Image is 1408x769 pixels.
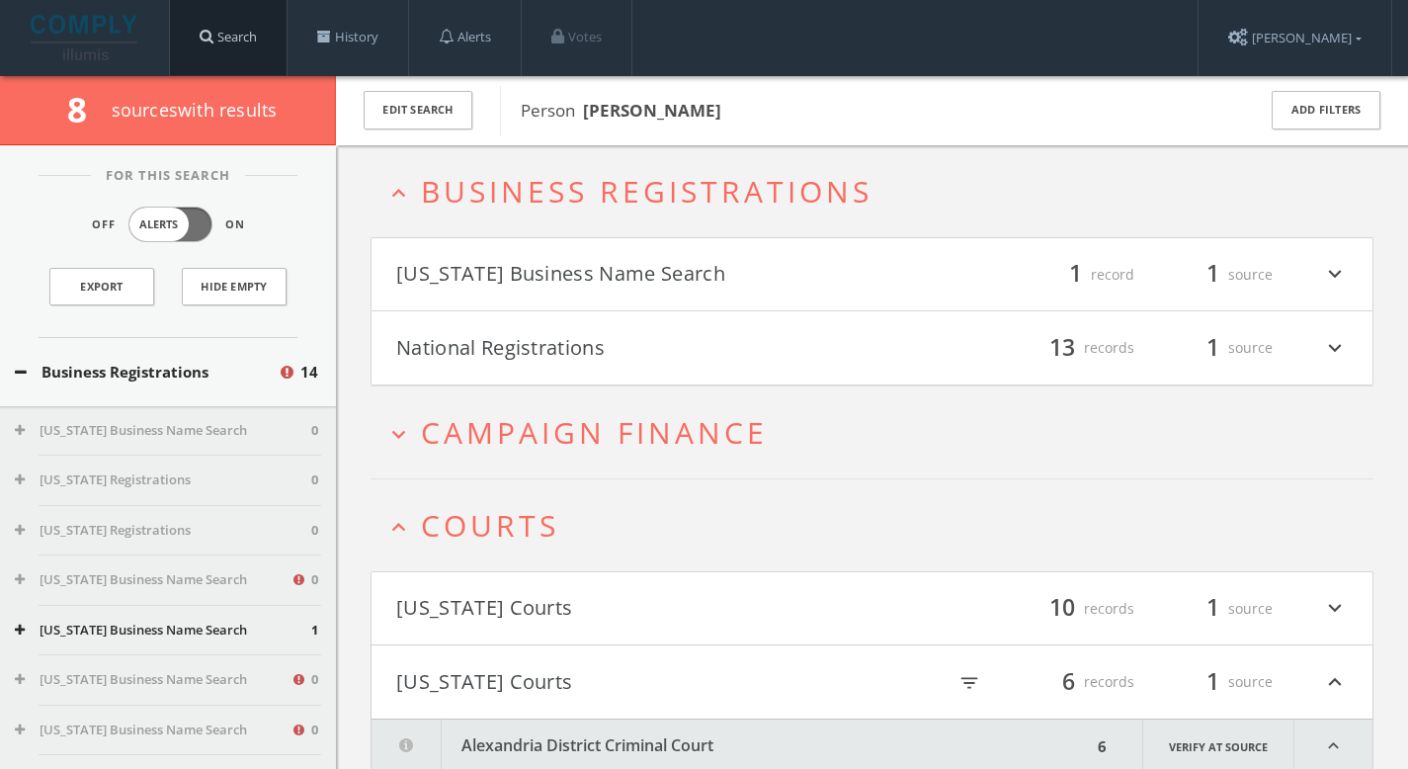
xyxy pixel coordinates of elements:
span: Campaign Finance [421,412,768,453]
button: [US_STATE] Business Name Search [15,670,290,690]
button: [US_STATE] Business Name Search [15,621,311,641]
span: 1 [1198,330,1228,365]
span: source s with results [112,98,278,122]
button: National Registrations [396,331,872,365]
span: Off [92,216,116,233]
span: 0 [311,570,318,590]
button: [US_STATE] Business Name Search [15,570,290,590]
span: 1 [1198,257,1228,292]
span: 14 [300,361,318,384]
button: [US_STATE] Business Name Search [15,721,290,740]
i: expand_more [385,421,412,448]
button: Hide Empty [182,268,287,305]
button: Business Registrations [15,361,278,384]
span: Courts [421,505,559,546]
span: 1 [1198,591,1228,626]
span: 0 [311,421,318,441]
button: [US_STATE] Registrations [15,521,311,541]
div: source [1154,258,1273,292]
span: 10 [1040,591,1084,626]
span: 0 [311,521,318,541]
span: 6 [1053,664,1084,699]
a: Export [49,268,154,305]
img: illumis [31,15,141,60]
button: expand_lessBusiness Registrations [385,175,1373,208]
div: source [1154,592,1273,626]
span: 1 [311,621,318,641]
div: source [1154,665,1273,699]
span: 1 [1060,257,1091,292]
i: filter_list [958,672,980,694]
button: Edit Search [364,91,472,129]
span: For This Search [91,166,245,186]
span: 1 [1198,664,1228,699]
i: expand_less [1322,665,1348,699]
i: expand_more [1322,258,1348,292]
div: records [1016,665,1134,699]
span: 13 [1040,330,1084,365]
div: records [1016,331,1134,365]
i: expand_less [385,180,412,207]
div: record [1016,258,1134,292]
span: On [225,216,245,233]
button: Add Filters [1272,91,1380,129]
span: Person [521,99,721,122]
i: expand_more [1322,592,1348,626]
i: expand_more [1322,331,1348,365]
button: [US_STATE] Courts [396,665,872,699]
button: [US_STATE] Business Name Search [396,258,872,292]
button: expand_moreCampaign Finance [385,416,1373,449]
span: 0 [311,670,318,690]
span: Business Registrations [421,171,872,212]
button: [US_STATE] Registrations [15,470,311,490]
span: 8 [67,86,104,132]
span: 0 [311,470,318,490]
button: [US_STATE] Courts [396,592,872,626]
button: expand_lessCourts [385,509,1373,542]
button: [US_STATE] Business Name Search [15,421,311,441]
span: 0 [311,721,318,740]
b: [PERSON_NAME] [583,99,721,122]
div: source [1154,331,1273,365]
div: records [1016,592,1134,626]
i: expand_less [385,514,412,541]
